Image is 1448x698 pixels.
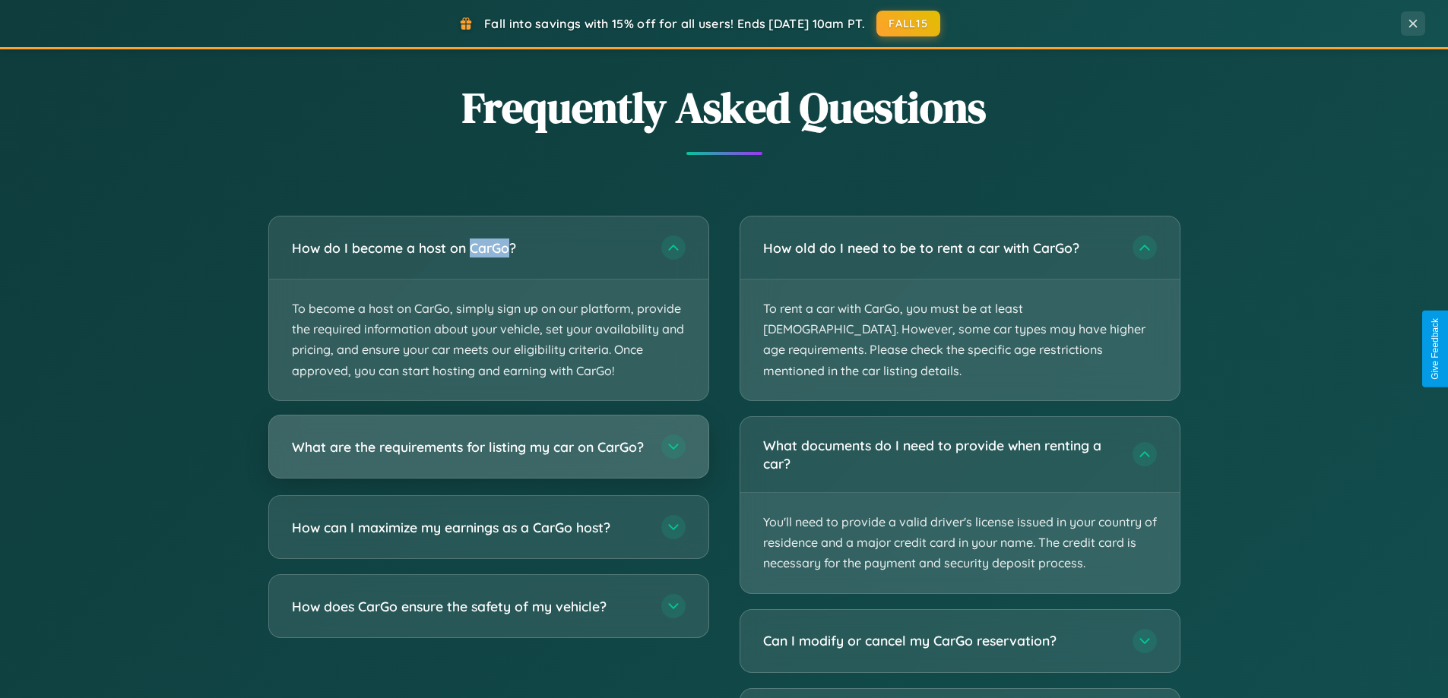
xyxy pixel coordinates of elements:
[292,596,646,615] h3: How does CarGo ensure the safety of my vehicle?
[292,437,646,456] h3: What are the requirements for listing my car on CarGo?
[763,631,1117,650] h3: Can I modify or cancel my CarGo reservation?
[269,280,708,400] p: To become a host on CarGo, simply sign up on our platform, provide the required information about...
[763,436,1117,473] h3: What documents do I need to provide when renting a car?
[763,238,1117,257] h3: How old do I need to be to rent a car with CarGo?
[740,280,1180,400] p: To rent a car with CarGo, you must be at least [DEMOGRAPHIC_DATA]. However, some car types may ha...
[740,493,1180,593] p: You'll need to provide a valid driver's license issued in your country of residence and a major c...
[292,238,646,257] h3: How do I become a host on CarGo?
[484,16,865,31] span: Fall into savings with 15% off for all users! Ends [DATE] 10am PT.
[268,78,1180,137] h2: Frequently Asked Questions
[1430,318,1440,380] div: Give Feedback
[292,517,646,536] h3: How can I maximize my earnings as a CarGo host?
[876,11,940,36] button: FALL15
